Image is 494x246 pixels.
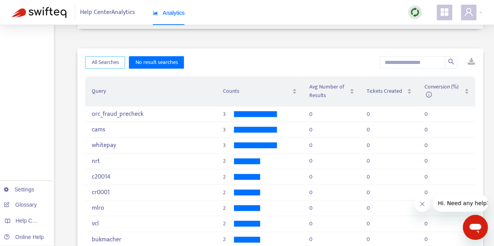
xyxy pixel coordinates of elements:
[153,10,185,16] span: Analytics
[303,76,360,106] th: Avg Number of Results
[448,58,454,65] span: search
[309,83,348,100] span: Avg Number of Results
[367,239,370,239] div: 0
[223,239,231,239] span: 2
[91,220,210,227] div: vcl
[91,204,210,212] div: mlro
[410,7,420,17] img: sync.dc5367851b00ba804db3.png
[5,5,56,12] span: Hi. Need any help?
[223,87,291,96] span: Counts
[424,192,427,193] div: 0
[4,186,34,193] a: Settings
[4,234,44,240] a: Online Help
[424,145,427,145] div: 0
[12,7,66,18] img: Swifteq
[463,215,488,240] iframe: Button to launch messaging window
[309,239,312,239] div: 0
[91,110,210,118] div: orc_fraud_precheck
[80,5,135,20] span: Help Center Analytics
[309,192,312,193] div: 0
[129,56,184,69] button: No result searches
[91,158,210,165] div: nrt
[414,196,430,212] iframe: Close message
[16,218,48,224] span: Help Centers
[91,236,210,243] div: bukmacher
[424,239,427,239] div: 0
[223,192,231,193] span: 2
[367,145,370,145] div: 0
[91,58,119,67] span: All Searches
[85,76,217,106] th: Query
[217,76,303,106] th: Counts
[91,142,210,149] div: whitepay
[367,192,370,193] div: 0
[4,202,37,208] a: Glossary
[440,7,449,17] span: appstore
[91,126,210,133] div: cams
[367,87,405,96] span: Tickets Created
[309,145,312,145] div: 0
[91,173,210,181] div: c20014
[153,10,158,16] span: area-chart
[91,189,210,196] div: cr0001
[424,82,458,100] span: Conversion (%)
[85,56,125,69] button: All Searches
[433,195,488,212] iframe: Message from company
[464,7,473,17] span: user
[135,58,178,67] span: No result searches
[360,76,418,106] th: Tickets Created
[223,145,231,145] span: 3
